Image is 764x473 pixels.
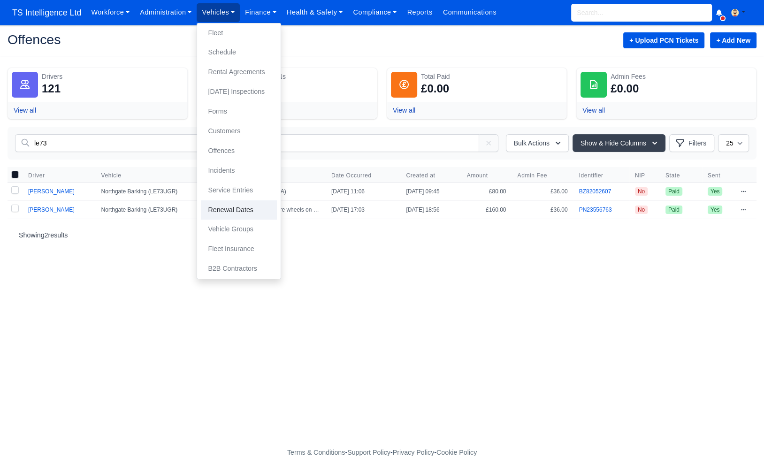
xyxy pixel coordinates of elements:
[635,172,654,179] span: NIP
[517,172,554,179] button: Admin Fee
[512,201,573,219] td: £36.00
[14,107,36,114] a: View all
[461,183,512,201] td: £80.00
[240,3,282,22] a: Finance
[201,239,277,259] a: Fleet Insurance
[201,122,277,141] a: Customers
[0,25,764,56] div: Offences
[506,134,569,152] button: Bulk Actions
[421,72,563,81] div: Total Paid
[115,447,649,458] div: - - -
[623,32,704,48] button: + Upload PCN Tickets
[326,201,401,219] td: [DATE] 17:03
[287,449,345,456] a: Terms & Conditions
[393,107,415,114] a: View all
[282,3,348,22] a: Health & Safety
[665,172,688,179] button: State
[665,206,682,214] span: Paid
[42,72,183,81] div: Drivers
[201,141,277,161] a: Offences
[326,183,401,201] td: [DATE] 11:06
[669,134,714,152] button: Filters
[400,201,461,219] td: [DATE] 18:56
[28,206,75,213] a: [PERSON_NAME]
[201,43,277,62] a: Schedule
[406,172,435,179] span: Created at
[402,3,437,22] a: Reports
[42,81,61,96] div: 121
[8,33,375,46] h2: Offences
[393,449,435,456] a: Privacy Policy
[28,188,75,195] a: [PERSON_NAME]
[438,3,502,22] a: Communications
[8,3,86,22] span: TS Intelligence Ltd
[201,82,277,102] a: [DATE] Inspections
[665,172,680,179] span: State
[201,62,277,82] a: Rental Agreements
[331,172,379,179] button: Date Occurred
[28,172,45,179] span: Driver
[101,172,201,179] span: Vehicle
[400,183,461,201] td: [DATE] 09:45
[573,134,665,152] button: Show & Hide Columns
[347,449,390,456] a: Support Policy
[201,220,277,239] a: Vehicle Groups
[331,172,372,179] span: Date Occurred
[461,201,512,219] td: £160.00
[596,365,764,473] iframe: Chat Widget
[708,187,723,196] span: Yes
[8,4,86,22] a: TS Intelligence Ltd
[579,172,603,179] span: Identifier
[201,259,277,279] a: B2B Contractors
[96,183,207,201] td: Northgate Barking (LE73UGR)
[86,3,135,22] a: Workforce
[201,23,277,43] a: Fleet
[421,81,449,96] div: £0.00
[201,161,277,181] a: Incidents
[28,172,53,179] button: Driver
[710,32,756,48] a: + Add New
[579,188,611,195] a: BZ82052607
[582,107,605,114] a: View all
[467,172,496,179] button: Amount
[19,230,745,240] p: Showing results
[467,172,488,179] span: Amount
[201,200,277,220] a: Renewal Dates
[201,181,277,200] a: Service Entries
[135,3,197,22] a: Administration
[571,4,712,22] input: Search...
[579,206,611,213] a: PN23556763
[665,187,682,196] span: Paid
[231,72,373,81] div: Not credited PCNs
[406,172,443,179] button: Created at
[512,183,573,201] td: £36.00
[635,187,648,196] span: No
[708,206,723,214] span: Yes
[708,172,729,179] span: Sent
[611,72,752,81] div: Admin Fees
[611,81,639,96] div: £0.00
[15,134,479,152] input: Search
[96,201,207,219] td: Northgate Barking (LE73UGR)
[579,172,611,179] button: Identifier
[436,449,477,456] a: Cookie Policy
[517,172,547,179] span: Admin Fee
[197,3,240,22] a: Vehicles
[635,206,648,214] span: No
[348,3,402,22] a: Compliance
[201,102,277,122] a: Forms
[45,231,48,239] span: 2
